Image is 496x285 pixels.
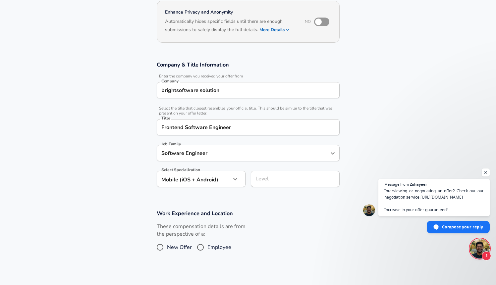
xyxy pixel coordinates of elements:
label: Select Specialization [161,168,200,172]
h4: Enhance Privacy and Anonymity [165,9,296,16]
span: Interviewing or negotiating an offer? Check out our negotiation service: Increase in your offer g... [384,188,484,213]
label: These compensation details are from the perspective of a: [157,223,246,238]
span: 1 [482,251,491,261]
span: Zuhayeer [410,182,427,186]
span: Employee [207,243,231,251]
span: Select the title that closest resembles your official title. This should be similar to the title ... [157,106,340,116]
button: Open [328,149,337,158]
div: Mobile (iOS + Android) [157,171,231,187]
label: Company [161,79,179,83]
span: Compose your reply [442,221,483,233]
span: Enter the company you received your offer from [157,74,340,79]
button: More Details [259,25,290,34]
h6: Automatically hides specific fields until there are enough submissions to safely display the full... [165,18,296,34]
span: New Offer [167,243,192,251]
div: Open chat [470,239,490,259]
input: Software Engineer [160,122,337,132]
label: Title [161,116,170,120]
input: Software Engineer [160,148,327,158]
h3: Company & Title Information [157,61,340,69]
input: Google [160,85,337,95]
span: No [305,19,311,24]
input: L3 [254,174,337,184]
span: Message from [384,182,409,186]
label: Job Family [161,142,181,146]
h3: Work Experience and Location [157,210,340,217]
